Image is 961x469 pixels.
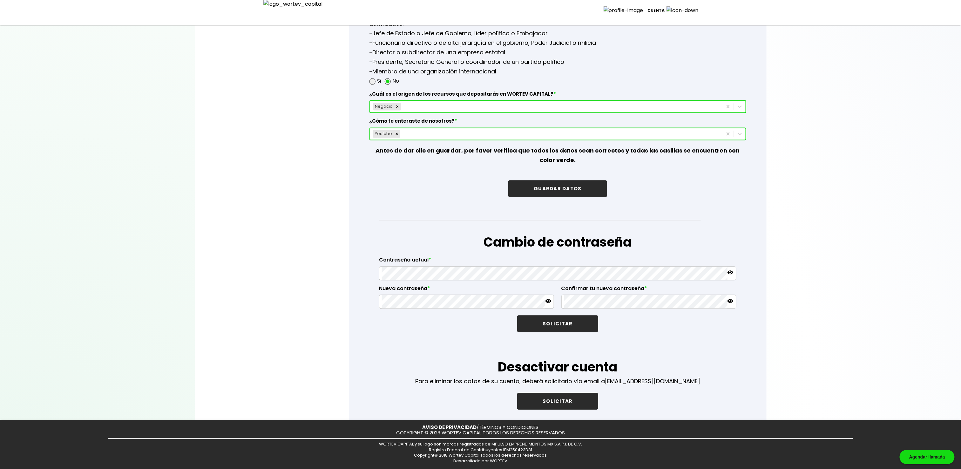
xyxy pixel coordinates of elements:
label: Nueva contraseña [379,285,554,295]
h1: Cambio de contraseña [379,233,736,252]
label: ¿Cuál es el origen de los recursos que depositarás en WORTEV CAPITAL? [369,91,746,100]
span: Desarrollado por WORTEV [454,458,508,464]
a: TÉRMINOS Y CONDICIONES [479,424,539,431]
button: GUARDAR DATOS [508,180,607,197]
img: profile-image [604,6,648,14]
span: Registro Federal de Contribuyentes: IEM250423D31 [429,447,532,453]
p: -Jefe de Estado o Jefe de Gobierno, líder político o Embajador -Funcionario directivo o de alta j... [369,29,746,76]
a: AVISO DE PRIVACIDAD [423,424,477,431]
h1: Desactivar cuenta [415,357,700,377]
div: Remove Negocio [394,103,401,110]
img: icon-down [665,6,703,14]
b: Antes de dar clic en guardar, por favor verifica que todos los datos sean correctos y todas las c... [376,146,740,164]
p: / [423,425,539,430]
a: [EMAIL_ADDRESS][DOMAIN_NAME] [605,377,700,385]
button: SOLICITAR [517,393,598,410]
button: SOLICITAR [517,315,598,332]
span: WORTEV CAPITAL y su logo son marcas registradas de IMPULSO EMPRENDIMEINTOS MX S.A.P.I. DE C.V. [379,441,582,447]
div: Remove Youtube [393,130,400,138]
div: Youtube [373,130,393,138]
p: COPYRIGHT © 2023 WORTEV CAPITAL TODOS LOS DERECHOS RESERVADOS [396,430,565,436]
label: No [393,76,399,86]
div: Negocio [373,103,394,110]
label: Contraseña actual [379,257,736,266]
p: Cuenta [648,6,665,15]
label: Confirmar tu nueva contraseña [561,285,736,295]
label: Si [377,76,381,86]
p: Para eliminar los datos de su cuenta, deberá solicitarlo vía email a [415,377,700,386]
label: ¿Cómo te enteraste de nosotros? [369,118,746,127]
span: Copyright© 2018 Wortev Capital Todos los derechos reservados [414,452,547,458]
div: Agendar llamada [900,450,955,464]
